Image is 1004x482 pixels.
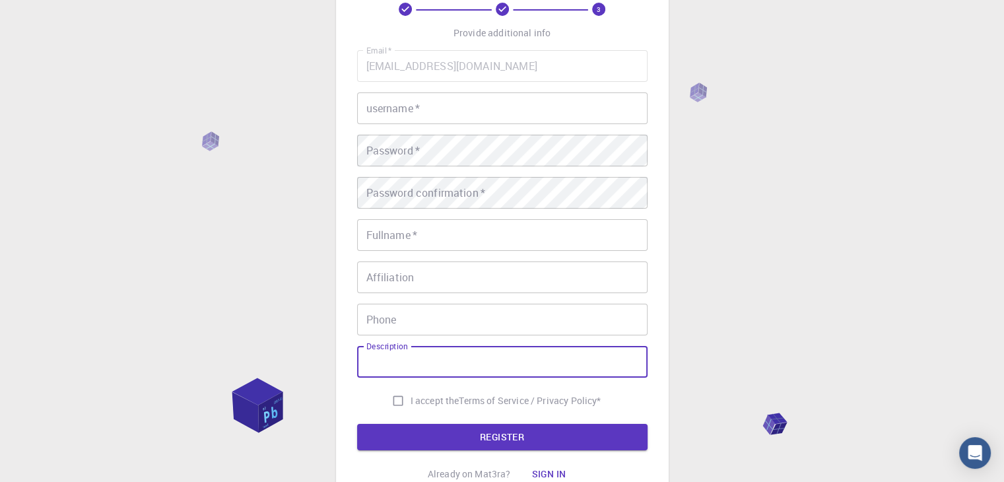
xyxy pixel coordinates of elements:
text: 3 [597,5,601,14]
button: REGISTER [357,424,648,450]
p: Terms of Service / Privacy Policy * [459,394,601,407]
label: Description [366,341,408,352]
span: I accept the [411,394,459,407]
a: Terms of Service / Privacy Policy* [459,394,601,407]
label: Email [366,45,391,56]
p: Already on Mat3ra? [428,467,511,481]
div: Open Intercom Messenger [959,437,991,469]
p: Provide additional info [453,26,551,40]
